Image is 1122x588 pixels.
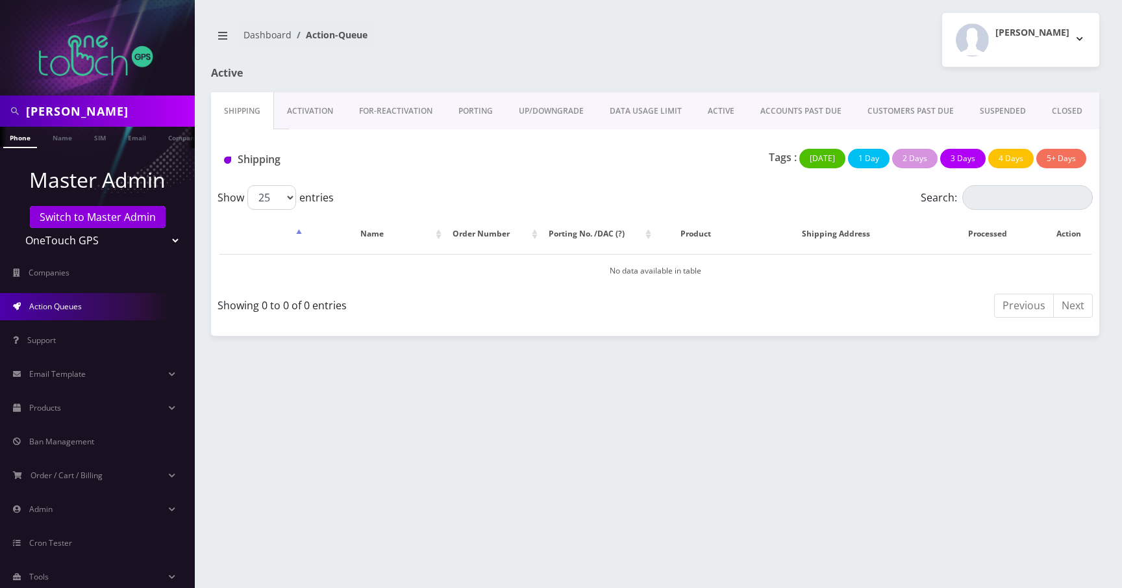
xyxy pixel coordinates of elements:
[243,29,292,41] a: Dashboard
[162,127,205,147] a: Company
[769,149,797,165] p: Tags :
[247,185,296,210] select: Showentries
[854,92,967,130] a: CUSTOMERS PAST DUE
[218,292,645,313] div: Showing 0 to 0 of 0 entries
[892,149,938,168] button: 2 Days
[224,157,231,164] img: Shipping
[967,92,1039,130] a: SUSPENDED
[3,127,37,148] a: Phone
[29,504,53,515] span: Admin
[737,215,936,253] th: Shipping Address
[29,537,72,548] span: Cron Tester
[26,99,192,123] input: Search in Company
[211,21,645,58] nav: breadcrumb
[219,215,305,253] th: : activate to sort column descending
[506,92,597,130] a: UP/DOWNGRADE
[292,28,368,42] li: Action-Queue
[597,92,695,130] a: DATA USAGE LIMIT
[1036,149,1086,168] button: 5+ Days
[1053,294,1093,318] a: Next
[30,206,166,228] a: Switch to Master Admin
[542,215,654,253] th: Porting No. /DAC (?): activate to sort column ascending
[747,92,854,130] a: ACCOUNTS PAST DUE
[39,35,156,76] img: OneTouch GPS
[346,92,445,130] a: FOR-REActivation
[994,294,1054,318] a: Previous
[937,215,1044,253] th: Processed: activate to sort column ascending
[29,267,69,278] span: Companies
[88,127,112,147] a: SIM
[995,27,1069,38] h2: [PERSON_NAME]
[656,215,736,253] th: Product
[27,335,56,346] span: Support
[46,127,79,147] a: Name
[274,92,346,130] a: Activation
[445,92,506,130] a: PORTING
[446,215,541,253] th: Order Number: activate to sort column ascending
[29,301,82,312] span: Action Queues
[799,149,845,168] button: [DATE]
[921,185,1093,210] label: Search:
[121,127,153,147] a: Email
[988,149,1034,168] button: 4 Days
[1045,215,1091,253] th: Action
[848,149,890,168] button: 1 Day
[211,92,274,130] a: Shipping
[29,402,61,413] span: Products
[940,149,986,168] button: 3 Days
[1039,92,1095,130] a: CLOSED
[29,571,49,582] span: Tools
[695,92,747,130] a: ACTIVE
[29,368,86,379] span: Email Template
[962,185,1093,210] input: Search:
[218,185,334,210] label: Show entries
[306,215,445,253] th: Name: activate to sort column ascending
[224,153,499,166] h1: Shipping
[31,470,103,481] span: Order / Cart / Billing
[219,254,1091,287] td: No data available in table
[942,13,1099,67] button: [PERSON_NAME]
[211,67,494,79] h1: Active
[29,436,94,447] span: Ban Management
